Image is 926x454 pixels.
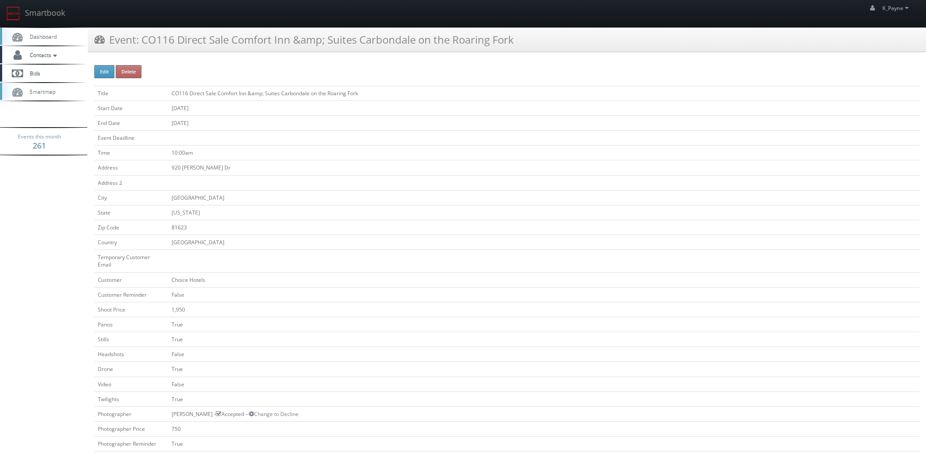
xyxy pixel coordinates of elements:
[94,86,168,101] td: Title
[94,332,168,347] td: Stills
[249,410,299,418] a: Change to Decline
[94,421,168,436] td: Photographer Price
[168,220,919,235] td: 81623
[168,317,919,332] td: True
[94,250,168,272] td: Temporary Customer Email
[25,88,55,95] span: Smartmap
[25,33,57,40] span: Dashboard
[33,140,46,151] strong: 261
[94,131,168,146] td: Event Deadline
[168,101,919,115] td: [DATE]
[7,7,21,21] img: smartbook-logo.png
[168,377,919,392] td: False
[168,235,919,250] td: [GEOGRAPHIC_DATA]
[168,362,919,377] td: True
[94,146,168,160] td: Time
[168,437,919,451] td: True
[94,406,168,421] td: Photographer
[168,115,919,130] td: [DATE]
[94,377,168,392] td: Video
[94,115,168,130] td: End Date
[168,272,919,287] td: Choice Hotels
[168,287,919,302] td: False
[168,160,919,175] td: 920 [PERSON_NAME] Dr
[18,132,61,141] span: Events this month
[94,347,168,362] td: Headshots
[168,406,919,421] td: [PERSON_NAME] - Accepted --
[94,302,168,317] td: Shoot Price
[94,205,168,220] td: State
[168,205,919,220] td: [US_STATE]
[94,392,168,406] td: Twilights
[168,332,919,347] td: True
[94,287,168,302] td: Customer Reminder
[94,65,114,78] button: Edit
[94,437,168,451] td: Photographer Reminder
[882,4,911,12] span: K_Payne
[94,160,168,175] td: Address
[94,101,168,115] td: Start Date
[168,190,919,205] td: [GEOGRAPHIC_DATA]
[94,362,168,377] td: Drone
[25,69,40,77] span: Bids
[168,302,919,317] td: 1,950
[94,175,168,190] td: Address 2
[94,32,514,47] h3: Event: CO116 Direct Sale Comfort Inn &amp; Suites Carbondale on the Roaring Fork
[25,51,59,59] span: Contacts
[94,220,168,235] td: Zip Code
[94,190,168,205] td: City
[168,86,919,101] td: CO116 Direct Sale Comfort Inn &amp; Suites Carbondale on the Roaring Fork
[168,421,919,436] td: 750
[94,272,168,287] td: Customer
[94,317,168,332] td: Panos
[116,65,141,78] button: Delete
[94,235,168,250] td: Country
[168,347,919,362] td: False
[168,392,919,406] td: True
[168,146,919,160] td: 10:00am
